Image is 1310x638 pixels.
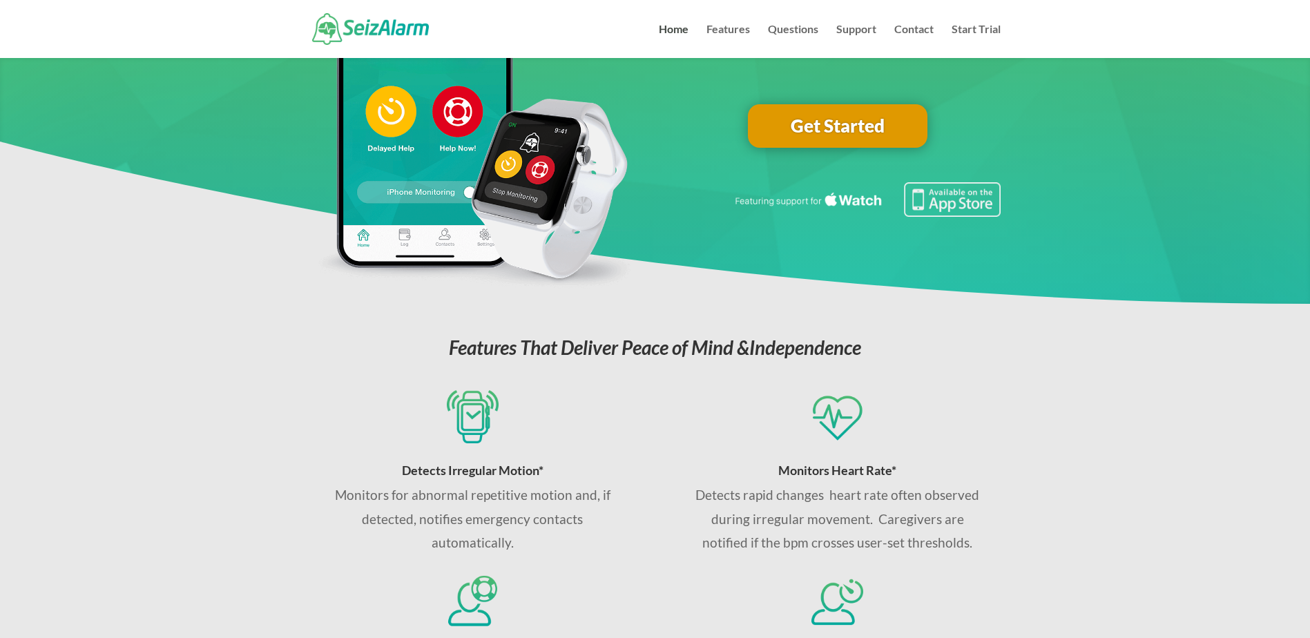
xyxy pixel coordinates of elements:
[325,483,621,554] p: Monitors for abnormal repetitive motion and, if detected, notifies emergency contacts automatically.
[811,574,863,627] img: Request help if you think you are going to have a seizure
[836,24,876,58] a: Support
[706,24,750,58] a: Features
[778,463,896,478] span: Monitors Heart Rate*
[768,24,818,58] a: Questions
[447,574,498,627] img: Request immediate help if you think you'll have a sizure
[749,336,861,359] span: Independence
[811,390,863,443] img: Monitors for seizures using heart rate
[312,13,429,44] img: SeizAlarm
[733,182,1001,217] img: Seizure detection available in the Apple App Store.
[659,24,688,58] a: Home
[748,104,927,148] a: Get Started
[894,24,934,58] a: Contact
[402,463,543,478] span: Detects Irregular Motion*
[447,390,498,443] img: Detects seizures via iPhone and Apple Watch sensors
[733,204,1001,220] a: Featuring seizure detection support for the Apple Watch
[449,336,861,359] em: Features That Deliver Peace of Mind &
[952,24,1001,58] a: Start Trial
[689,483,985,554] p: Detects rapid changes heart rate often observed during irregular movement. Caregivers are notifie...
